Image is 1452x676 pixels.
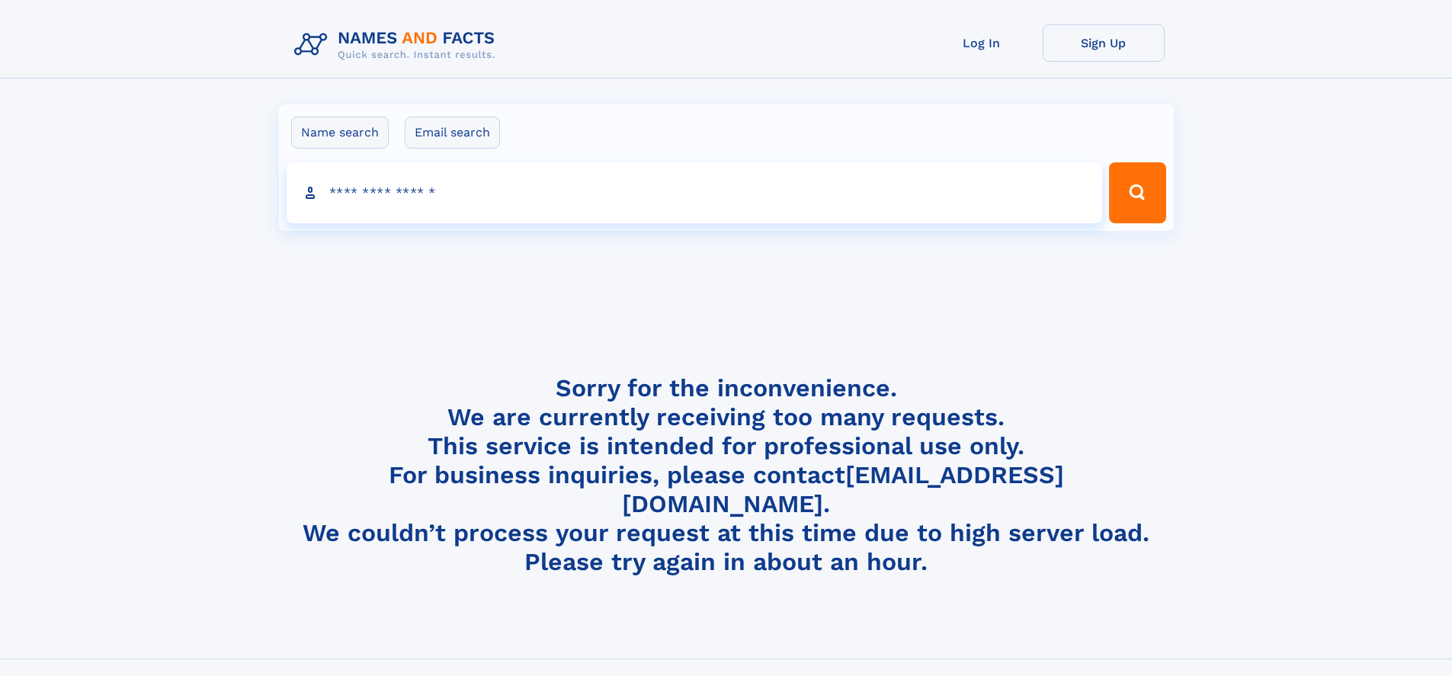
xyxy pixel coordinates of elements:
[921,24,1043,62] a: Log In
[287,162,1103,223] input: search input
[288,24,508,66] img: Logo Names and Facts
[622,460,1064,518] a: [EMAIL_ADDRESS][DOMAIN_NAME]
[1043,24,1165,62] a: Sign Up
[291,117,389,149] label: Name search
[1109,162,1165,223] button: Search Button
[288,373,1165,577] h4: Sorry for the inconvenience. We are currently receiving too many requests. This service is intend...
[405,117,500,149] label: Email search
